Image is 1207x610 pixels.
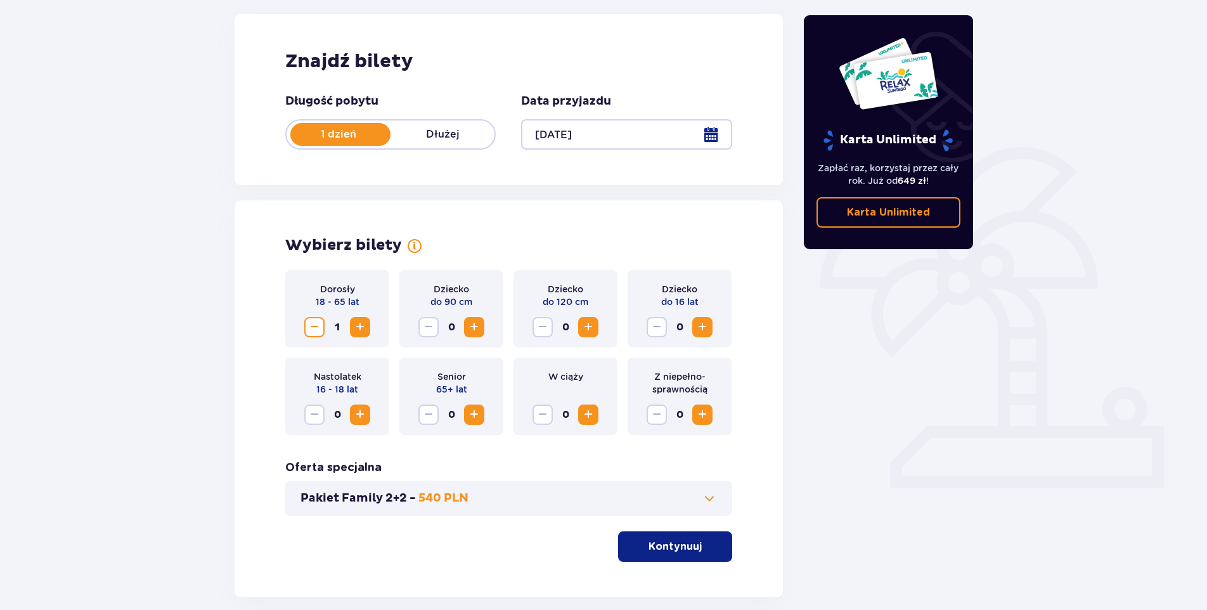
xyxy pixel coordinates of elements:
button: Zwiększ [464,317,484,337]
button: Zmniejsz [304,405,325,425]
p: 1 dzień [287,127,390,141]
h2: Wybierz bilety [285,236,402,255]
span: 0 [555,317,576,337]
button: Zwiększ [578,317,598,337]
button: Zmniejsz [532,317,553,337]
button: Zwiększ [350,317,370,337]
p: Dziecko [662,283,697,295]
p: Pakiet Family 2+2 - [300,491,416,506]
button: Pakiet Family 2+2 -540 PLN [300,491,717,506]
button: Zmniejsz [647,405,667,425]
button: Zmniejsz [418,405,439,425]
p: W ciąży [548,370,583,383]
button: Zwiększ [464,405,484,425]
p: Z niepełno­sprawnością [638,370,721,396]
button: Kontynuuj [618,531,732,562]
p: do 120 cm [543,295,588,308]
p: Długość pobytu [285,94,378,109]
h2: Znajdź bilety [285,49,732,74]
button: Zmniejsz [304,317,325,337]
p: Senior [437,370,466,383]
span: 0 [441,405,461,425]
p: Dziecko [434,283,469,295]
p: Data przyjazdu [521,94,611,109]
span: 0 [327,405,347,425]
img: Dwie karty całoroczne do Suntago z napisem 'UNLIMITED RELAX', na białym tle z tropikalnymi liśćmi... [838,37,939,110]
span: 0 [669,317,690,337]
p: 540 PLN [418,491,468,506]
button: Zwiększ [692,317,713,337]
span: 1 [327,317,347,337]
span: 0 [441,317,461,337]
span: 0 [669,405,690,425]
p: 65+ lat [436,383,467,396]
p: Nastolatek [314,370,361,383]
a: Karta Unlimited [816,197,961,228]
span: 649 zł [898,176,926,186]
button: Zmniejsz [418,317,439,337]
p: do 16 lat [661,295,699,308]
p: do 90 cm [430,295,472,308]
button: Zwiększ [350,405,370,425]
h3: Oferta specjalna [285,460,382,476]
p: Dorosły [320,283,355,295]
p: Karta Unlimited [847,205,930,219]
button: Zmniejsz [532,405,553,425]
p: Zapłać raz, korzystaj przez cały rok. Już od ! [816,162,961,187]
p: Kontynuuj [649,540,702,554]
p: Dłużej [390,127,494,141]
button: Zmniejsz [647,317,667,337]
p: 16 - 18 lat [316,383,358,396]
button: Zwiększ [578,405,598,425]
p: Karta Unlimited [822,129,954,152]
p: 18 - 65 lat [316,295,359,308]
span: 0 [555,405,576,425]
p: Dziecko [548,283,583,295]
button: Zwiększ [692,405,713,425]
